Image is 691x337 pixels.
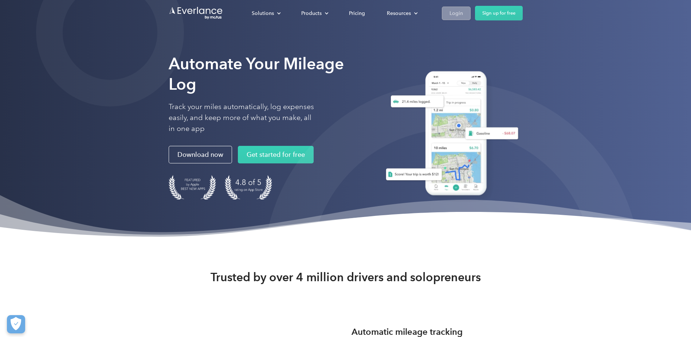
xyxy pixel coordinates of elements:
a: Download now [169,146,232,163]
img: Everlance, mileage tracker app, expense tracking app [377,66,523,204]
img: 4.9 out of 5 stars on the app store [225,175,272,200]
img: Badge for Featured by Apple Best New Apps [169,175,216,200]
div: Products [294,7,334,20]
div: Resources [380,7,424,20]
a: Pricing [342,7,372,20]
strong: Trusted by over 4 million drivers and solopreneurs [211,270,481,284]
a: Get started for free [238,146,314,163]
div: Products [301,9,322,18]
div: Login [449,9,463,18]
button: Cookies Settings [7,315,25,333]
div: Resources [387,9,411,18]
div: Solutions [252,9,274,18]
a: Go to homepage [169,6,223,20]
div: Solutions [244,7,287,20]
a: Login [442,7,471,20]
p: Track your miles automatically, log expenses easily, and keep more of what you make, all in one app [169,101,314,134]
div: Pricing [349,9,365,18]
a: Sign up for free [475,6,523,20]
strong: Automate Your Mileage Log [169,54,344,94]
